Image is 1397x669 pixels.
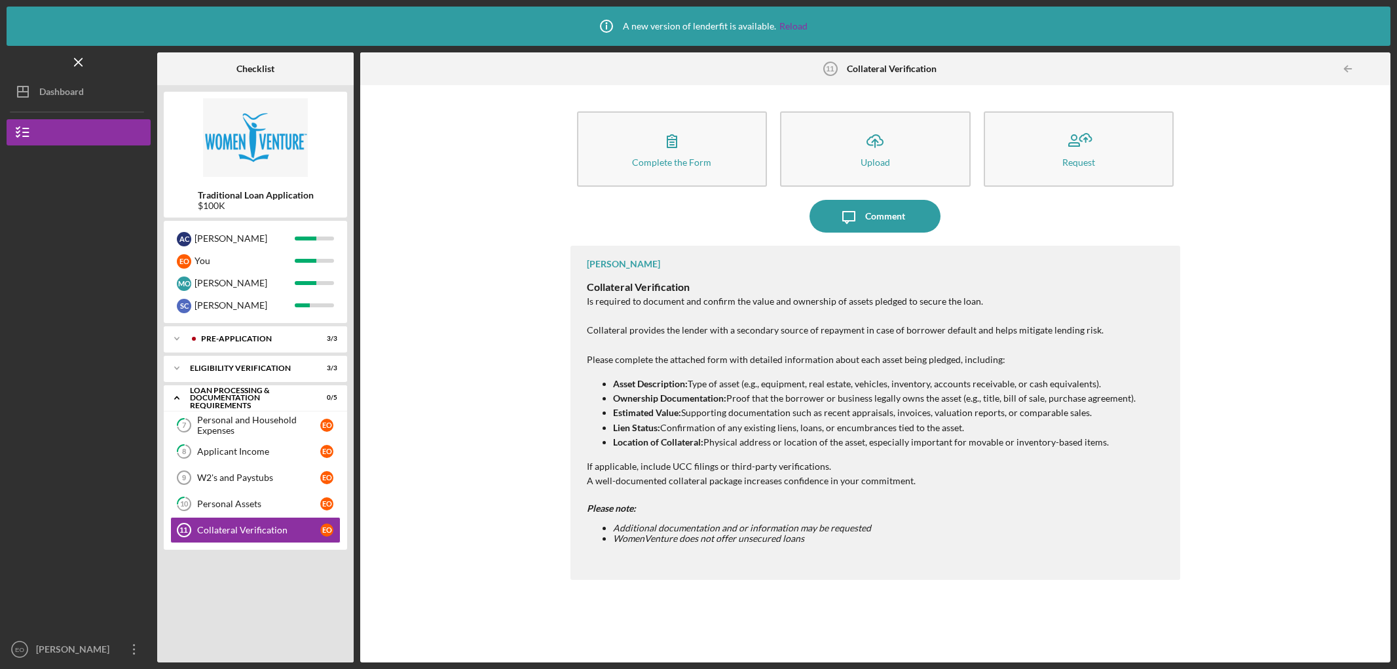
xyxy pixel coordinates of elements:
b: Collateral Verification [847,64,937,74]
div: E O [320,471,333,484]
div: Loan Processing & Documentation Requirements [190,387,305,410]
button: Comment [810,200,941,233]
div: A new version of lenderfit is available. [590,10,808,43]
div: Pre-Application [201,335,305,343]
strong: Collateral Verification [587,280,690,293]
div: W2's and Paystubs [197,472,320,483]
div: You [195,250,295,272]
strong: Ownership Documentation: [613,392,726,404]
button: EO[PERSON_NAME] [7,636,151,662]
div: Request [1062,157,1095,167]
div: Personal and Household Expenses [197,415,320,436]
div: 3 / 3 [314,364,337,372]
p: Please complete the attached form with detailed information about each asset being pledged, inclu... [587,353,1136,367]
div: [PERSON_NAME] [587,259,660,269]
tspan: 11 [179,526,187,534]
div: Applicant Income [197,446,320,457]
p: Proof that the borrower or business legally owns the asset (e.g., title, bill of sale, purchase a... [613,391,1136,406]
div: Personal Assets [197,499,320,509]
p: Confirmation of any existing liens, loans, or encumbrances tied to the asset. [613,421,1136,435]
div: A C [177,232,191,246]
tspan: 8 [182,448,186,456]
p: Type of asset (e.g., equipment, real estate, vehicles, inventory, accounts receivable, or cash eq... [613,377,1136,391]
a: 11Collateral VerificationEO [170,517,341,543]
div: E O [320,524,333,537]
a: Reload [779,21,808,31]
div: E O [177,254,191,269]
div: [PERSON_NAME] [195,272,295,294]
div: E O [320,419,333,432]
tspan: 11 [826,65,834,73]
a: 10Personal AssetsEO [170,491,341,517]
tspan: 7 [182,421,187,430]
div: E O [320,445,333,458]
em: Please note: [587,503,636,514]
a: 8Applicant IncomeEO [170,438,341,465]
button: Complete the Form [577,111,768,187]
tspan: 10 [180,500,189,508]
div: [PERSON_NAME] [195,227,295,250]
em: Additional documentation and or information may be requested [613,522,871,533]
b: Checklist [236,64,274,74]
text: EO [15,646,24,653]
strong: Estimated Value: [613,407,681,418]
div: Collateral Verification [197,525,320,535]
a: 9W2's and PaystubsEO [170,465,341,491]
tspan: 9 [182,474,186,482]
div: 3 / 3 [314,335,337,343]
img: Product logo [164,98,347,177]
a: 7Personal and Household ExpensesEO [170,412,341,438]
div: Upload [861,157,890,167]
button: Request [984,111,1174,187]
em: WomenVenture does not offer unsecured loans [613,533,804,544]
p: Supporting documentation such as recent appraisals, invoices, valuation reports, or comparable sa... [613,406,1136,420]
div: M O [177,277,191,291]
strong: Asset Description: [613,378,688,389]
div: 0 / 5 [314,394,337,402]
p: Is required to document and confirm the value and ownership of assets pledged to secure the loan. [587,294,1136,309]
p: Physical address or location of the asset, especially important for movable or inventory-based it... [613,435,1136,449]
div: $100K [198,201,314,211]
strong: Location of Collateral: [613,436,703,448]
div: E O [320,497,333,510]
b: Traditional Loan Application [198,190,314,201]
div: Comment [865,200,905,233]
div: S C [177,299,191,313]
button: Upload [780,111,971,187]
button: Dashboard [7,79,151,105]
div: Complete the Form [632,157,711,167]
div: [PERSON_NAME] [33,636,118,666]
p: A well-documented collateral package increases confidence in your commitment. [587,474,1136,488]
div: Dashboard [39,79,84,108]
div: Eligibility Verification [190,364,305,372]
div: [PERSON_NAME] [195,294,295,316]
strong: Lien Status: [613,422,660,433]
p: If applicable, include UCC filings or third-party verifications. [587,459,1136,474]
p: Collateral provides the lender with a secondary source of repayment in case of borrower default a... [587,323,1136,337]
